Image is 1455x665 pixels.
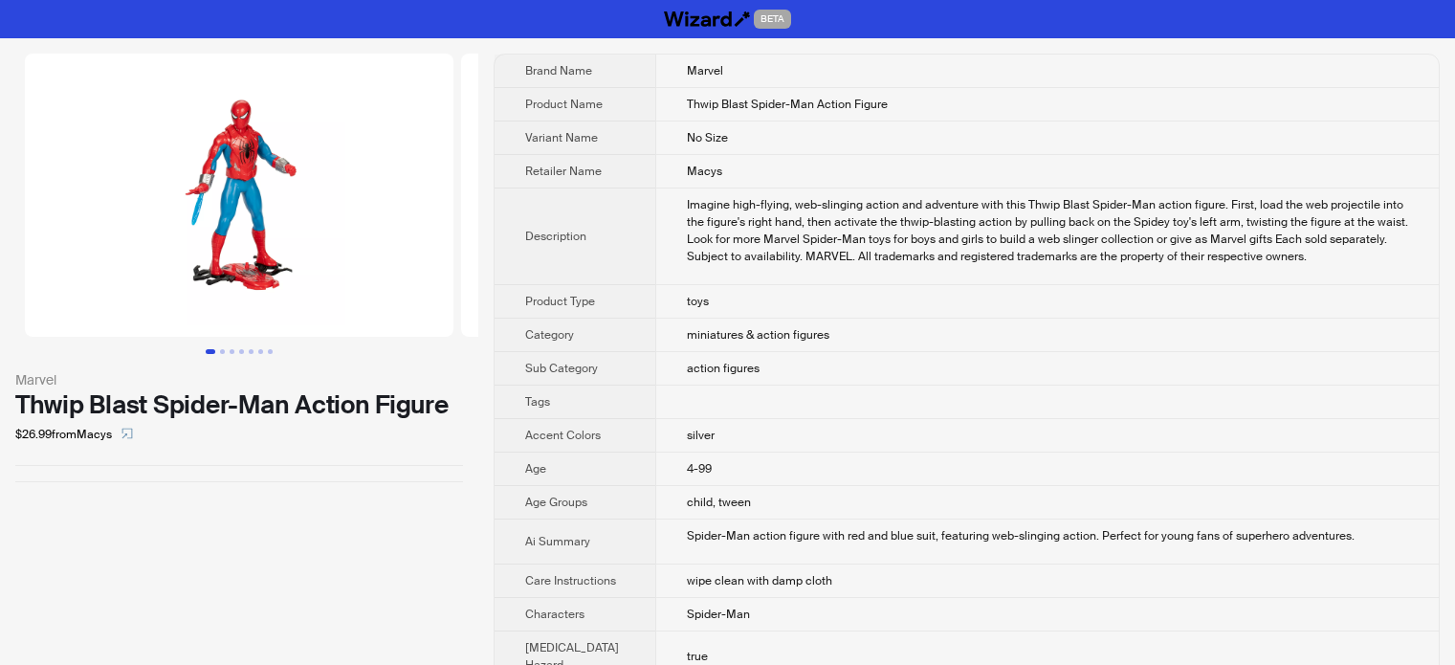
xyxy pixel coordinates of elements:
span: Spider-Man [687,607,750,622]
span: Characters [525,607,584,622]
img: Thwip Blast Spider-Man Action Figure No Size image 1 [25,54,453,337]
span: miniatures & action figures [687,327,829,343]
button: Go to slide 5 [249,349,254,354]
span: Macys [687,164,722,179]
button: Go to slide 7 [268,349,273,354]
span: Sub Category [525,361,598,376]
span: 4-99 [687,461,712,477]
span: action figures [687,361,760,376]
span: No Size [687,130,728,145]
div: Marvel [15,369,463,390]
span: silver [687,428,715,443]
span: Marvel [687,63,723,78]
span: Variant Name [525,130,598,145]
span: Retailer Name [525,164,602,179]
button: Go to slide 6 [258,349,263,354]
div: Thwip Blast Spider-Man Action Figure [15,390,463,419]
span: Product Name [525,97,603,112]
span: Ai Summary [525,534,590,549]
button: Go to slide 1 [206,349,215,354]
div: Spider-Man action figure with red and blue suit, featuring web-slinging action. Perfect for young... [687,527,1408,544]
span: Age Groups [525,495,587,510]
span: toys [687,294,709,309]
span: Age [525,461,546,477]
button: Go to slide 4 [239,349,244,354]
span: wipe clean with damp cloth [687,573,832,588]
button: Go to slide 3 [230,349,234,354]
div: $26.99 from Macys [15,419,463,450]
span: select [121,428,133,439]
span: Brand Name [525,63,592,78]
span: Accent Colors [525,428,601,443]
span: Product Type [525,294,595,309]
span: Description [525,229,586,244]
img: Thwip Blast Spider-Man Action Figure No Size image 2 [461,54,890,337]
span: Care Instructions [525,573,616,588]
span: Category [525,327,574,343]
span: Tags [525,394,550,410]
span: true [687,649,708,664]
span: child, tween [687,495,751,510]
div: Imagine high-flying, web-slinging action and adventure with this Thwip Blast Spider-Man action fi... [687,196,1408,265]
span: Thwip Blast Spider-Man Action Figure [687,97,888,112]
span: BETA [754,10,791,29]
button: Go to slide 2 [220,349,225,354]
